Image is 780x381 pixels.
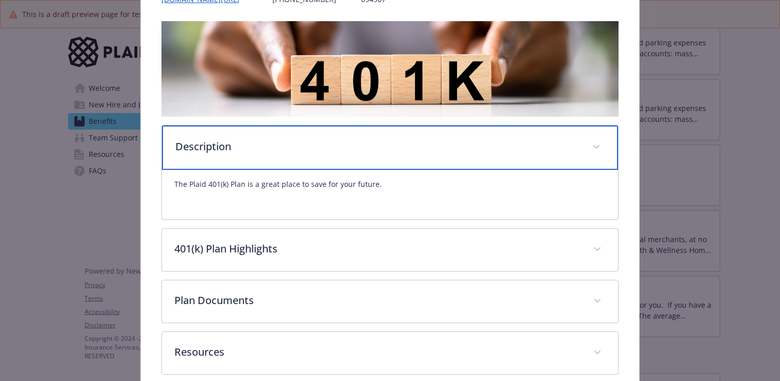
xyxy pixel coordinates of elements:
p: Resources [174,344,581,360]
p: Plan Documents [174,293,581,308]
p: 401(k) Plan Highlights [174,241,581,257]
div: Plan Documents [162,280,618,323]
div: Description [162,125,618,170]
p: The Plaid 401(k) Plan is a great place to save for your future. [174,178,606,190]
div: Resources [162,332,618,374]
img: banner [161,21,619,117]
p: Description [175,139,580,154]
div: 401(k) Plan Highlights [162,229,618,271]
div: Description [162,170,618,219]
